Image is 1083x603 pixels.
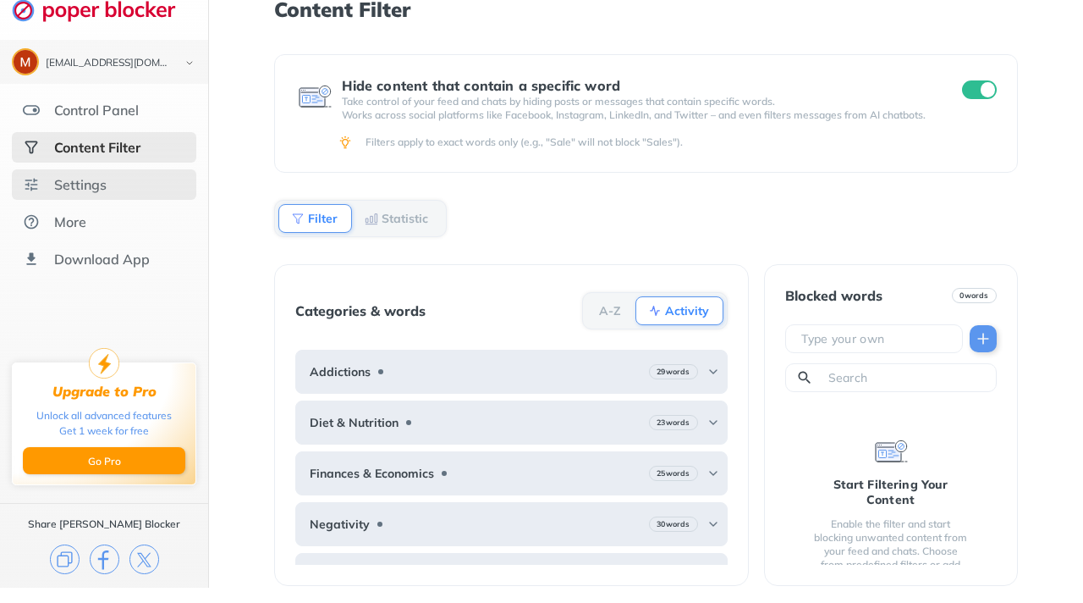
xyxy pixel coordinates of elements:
[310,416,399,429] b: Diet & Nutrition
[50,545,80,574] img: copy.svg
[54,213,86,230] div: More
[36,408,172,423] div: Unlock all advanced features
[54,176,107,193] div: Settings
[657,366,690,378] b: 29 words
[23,176,40,193] img: settings.svg
[342,108,931,122] p: Works across social platforms like Facebook, Instagram, LinkedIn, and Twitter – and even filters ...
[366,136,993,149] div: Filters apply to exact words only (e.g., "Sale" will not block "Sales").
[310,365,371,379] b: Addictions
[812,477,970,507] div: Start Filtering Your Content
[23,139,40,156] img: social-selected.svg
[54,251,150,268] div: Download App
[308,213,338,224] b: Filter
[648,304,662,318] img: Activity
[310,517,370,531] b: Negativity
[959,290,988,301] b: 0 words
[59,423,149,439] div: Get 1 week for free
[365,212,378,225] img: Statistic
[54,102,139,119] div: Control Panel
[90,545,119,574] img: facebook.svg
[657,467,690,479] b: 25 words
[179,54,200,72] img: chevron-bottom-black.svg
[657,417,690,429] b: 23 words
[14,50,37,74] img: ACg8ocIhG50sdQ10K0br0H54Xh7mPRZSRE7oJCPxKFRUpdDkBcGkCpMn=s96-c
[291,212,305,225] img: Filter
[812,517,970,585] div: Enable the filter and start blocking unwanted content from your feed and chats. Choose from prede...
[657,518,690,530] b: 30 words
[54,139,140,156] div: Content Filter
[23,251,40,268] img: download-app.svg
[342,95,931,108] p: Take control of your feed and chats by hiding posts or messages that contain specific words.
[23,447,185,474] button: Go Pro
[342,78,931,93] div: Hide content that contain a specific word
[23,213,40,230] img: about.svg
[46,58,171,69] div: franciscomordecai@gmail.com
[800,330,955,347] input: Type your own
[52,384,157,400] div: Upgrade to Pro
[382,213,428,224] b: Statistic
[28,517,180,531] div: Share [PERSON_NAME] Blocker
[665,306,709,316] b: Activity
[23,102,40,119] img: features.svg
[785,288,882,303] div: Blocked words
[129,545,159,574] img: x.svg
[599,306,621,316] b: A-Z
[295,303,426,318] div: Categories & words
[89,348,119,379] img: upgrade-to-pro.svg
[827,369,989,386] input: Search
[310,467,434,480] b: Finances & Economics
